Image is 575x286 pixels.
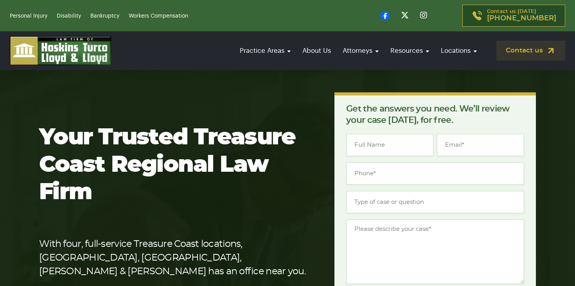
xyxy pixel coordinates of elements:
h1: Your Trusted Treasure Coast Regional Law Firm [39,124,309,206]
span: [PHONE_NUMBER] [487,14,556,22]
a: Resources [386,40,433,62]
a: Contact us [DATE][PHONE_NUMBER] [462,5,565,27]
a: Bankruptcy [90,13,119,19]
input: Phone* [346,162,524,185]
input: Email* [437,134,524,156]
a: About Us [298,40,335,62]
input: Type of case or question [346,191,524,213]
a: Attorneys [339,40,383,62]
input: Full Name [346,134,433,156]
p: Get the answers you need. We’ll review your case [DATE], for free. [346,103,524,126]
p: Contact us [DATE] [487,9,556,22]
p: With four, full-service Treasure Coast locations, [GEOGRAPHIC_DATA], [GEOGRAPHIC_DATA], [PERSON_N... [39,237,309,279]
a: Personal Injury [10,13,47,19]
a: Locations [437,40,481,62]
img: logo [10,36,111,65]
a: Contact us [496,41,565,61]
a: Disability [57,13,81,19]
a: Practice Areas [236,40,295,62]
a: Workers Compensation [129,13,188,19]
